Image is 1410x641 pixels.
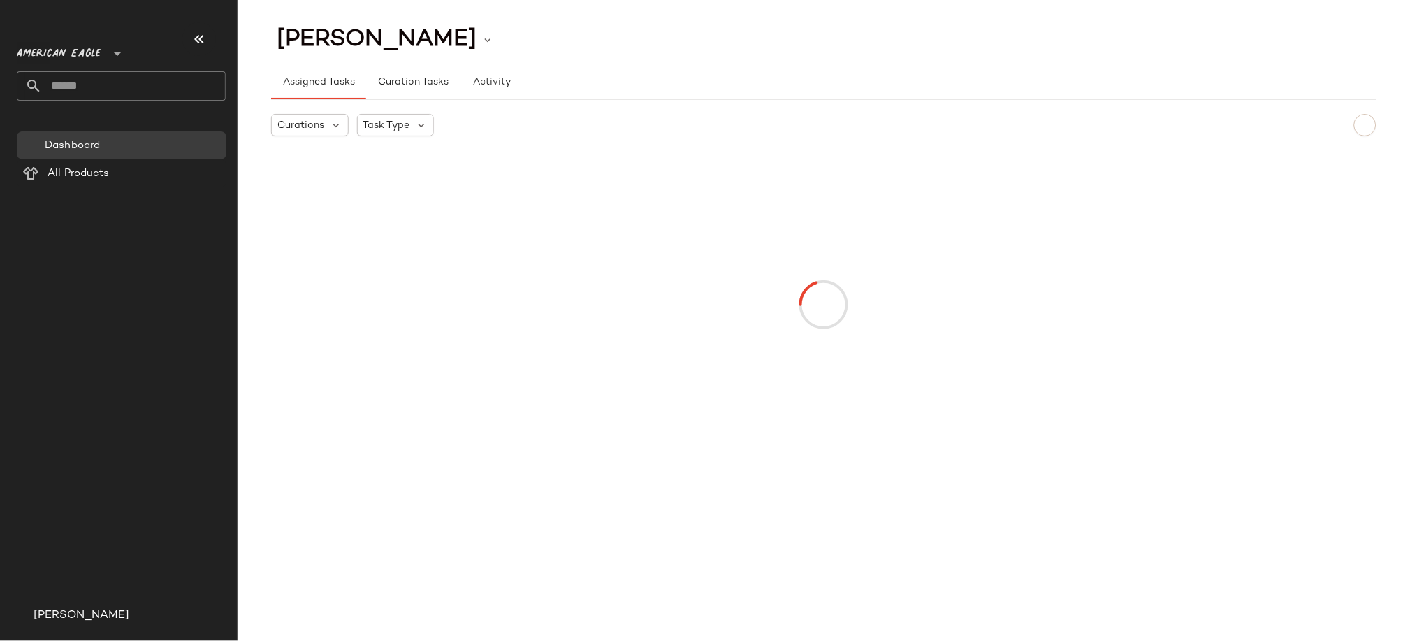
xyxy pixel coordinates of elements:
span: Curations [277,118,324,133]
span: [PERSON_NAME] [277,27,477,53]
span: All Products [48,166,110,182]
span: [PERSON_NAME] [34,607,129,624]
span: Task Type [363,118,410,133]
span: Activity [472,77,511,88]
span: Curation Tasks [377,77,449,88]
span: Assigned Tasks [282,77,355,88]
span: Dashboard [45,138,100,154]
span: American Eagle [17,38,101,63]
